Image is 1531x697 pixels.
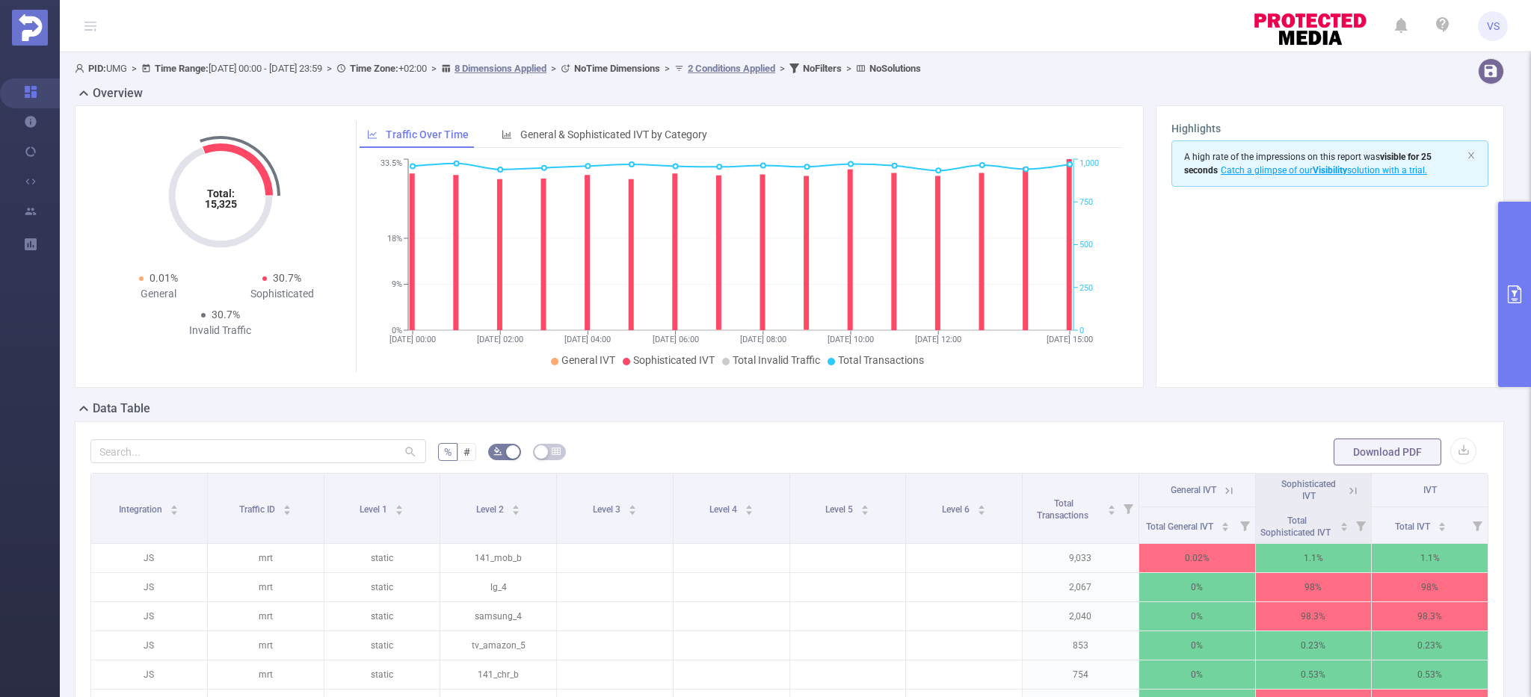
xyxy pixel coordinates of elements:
p: mrt [208,660,324,689]
button: icon: close [1467,147,1476,164]
span: VS [1487,11,1500,41]
span: Total Transactions [1037,498,1091,521]
i: icon: caret-up [745,503,753,507]
span: Total Sophisticated IVT [1260,515,1333,538]
div: General [96,286,221,302]
i: icon: caret-up [170,503,179,507]
tspan: 1,000 [1079,159,1099,169]
p: 0% [1139,573,1255,601]
tspan: Total: [206,188,234,199]
i: icon: caret-up [978,503,986,507]
p: 0% [1139,660,1255,689]
p: 754 [1023,660,1139,689]
tspan: [DATE] 10:00 [828,335,874,344]
tspan: [DATE] 12:00 [915,335,961,344]
p: static [324,602,440,631]
div: Sort [511,503,520,512]
i: icon: caret-up [512,503,520,507]
i: icon: caret-up [1340,520,1349,524]
tspan: [DATE] 00:00 [389,335,436,344]
span: > [660,63,674,74]
p: lg_4 [440,573,556,601]
span: Integration [119,504,164,515]
p: 0% [1139,602,1255,631]
i: icon: caret-down [512,509,520,513]
div: Sort [1221,520,1230,529]
tspan: 15,325 [204,198,236,210]
span: > [322,63,336,74]
span: > [775,63,789,74]
tspan: [DATE] 06:00 [653,335,699,344]
tspan: 250 [1079,283,1093,293]
i: icon: bar-chart [502,129,512,140]
span: Traffic ID [239,504,277,515]
span: Level 1 [360,504,389,515]
tspan: [DATE] 08:00 [740,335,786,344]
span: General & Sophisticated IVT by Category [520,128,707,140]
span: UMG [DATE] 00:00 - [DATE] 23:59 +02:00 [75,63,921,74]
p: mrt [208,631,324,660]
i: icon: caret-up [1221,520,1229,524]
span: Level 6 [942,504,972,515]
span: Sophisticated IVT [633,354,715,366]
div: Sophisticated [221,286,345,302]
p: static [324,544,440,572]
span: Total General IVT [1146,521,1216,532]
div: Invalid Traffic [158,323,283,338]
p: 141_mob_b [440,544,556,572]
span: Sophisticated IVT [1281,479,1336,501]
i: icon: caret-down [1438,525,1446,530]
i: icon: caret-down [1221,525,1229,530]
b: Time Range: [155,63,209,74]
div: Sort [395,503,404,512]
i: icon: caret-down [978,509,986,513]
input: Search... [90,439,426,463]
b: No Time Dimensions [574,63,660,74]
span: > [127,63,141,74]
i: icon: caret-up [395,503,404,507]
u: 8 Dimensions Applied [455,63,546,74]
div: Sort [170,503,179,512]
i: Filter menu [1234,507,1255,543]
p: JS [91,660,207,689]
i: icon: caret-up [1438,520,1446,524]
tspan: 750 [1079,197,1093,207]
p: static [324,573,440,601]
tspan: 18% [387,234,402,244]
tspan: [DATE] 04:00 [564,335,611,344]
span: Level 4 [709,504,739,515]
i: icon: user [75,63,88,73]
i: Filter menu [1350,507,1371,543]
i: icon: caret-down [861,509,869,513]
p: JS [91,631,207,660]
tspan: 500 [1079,241,1093,250]
i: icon: close [1467,151,1476,160]
p: mrt [208,602,324,631]
i: icon: caret-down [628,509,636,513]
div: Sort [628,503,637,512]
span: Level 3 [593,504,623,515]
tspan: [DATE] 02:00 [477,335,523,344]
span: 30.7% [273,272,301,284]
img: Protected Media [12,10,48,46]
span: Total IVT [1395,521,1432,532]
b: No Filters [803,63,842,74]
span: Level 2 [476,504,506,515]
tspan: [DATE] 15:00 [1047,335,1093,344]
p: samsung_4 [440,602,556,631]
span: General IVT [1171,485,1216,495]
b: Time Zone: [350,63,398,74]
p: 98.3% [1372,602,1488,631]
span: > [427,63,441,74]
span: # [463,446,470,458]
p: 0.02% [1139,544,1255,572]
h3: Highlights [1171,121,1488,137]
span: Catch a glimpse of our solution with a trial. [1218,165,1427,176]
p: 2,040 [1023,602,1139,631]
tspan: 33.5% [381,159,402,169]
p: 9,033 [1023,544,1139,572]
i: icon: caret-up [628,503,636,507]
i: icon: caret-down [1340,525,1349,530]
p: 0.23% [1372,631,1488,660]
i: icon: caret-down [745,509,753,513]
